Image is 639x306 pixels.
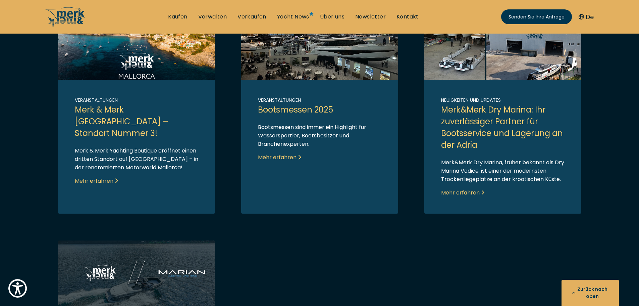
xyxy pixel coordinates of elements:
a: Yacht News [277,13,309,20]
font: De [586,13,594,21]
button: De [579,12,594,21]
a: Senden Sie Ihre Anfrage [501,9,572,24]
a: Kaufen [168,13,187,20]
font: Verwalten [198,13,227,20]
font: Senden Sie Ihre Anfrage [509,13,565,20]
a: Newsletter [355,13,386,20]
a: Kontakt [396,13,419,20]
a: / [45,21,86,29]
font: Zurück nach oben [577,286,607,300]
button: Zurück nach oben [562,280,619,306]
a: Über uns [320,13,344,20]
button: Show Accessibility Preferences [7,277,29,299]
a: Verkaufen [237,13,266,20]
a: Verwaltung [198,13,227,20]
